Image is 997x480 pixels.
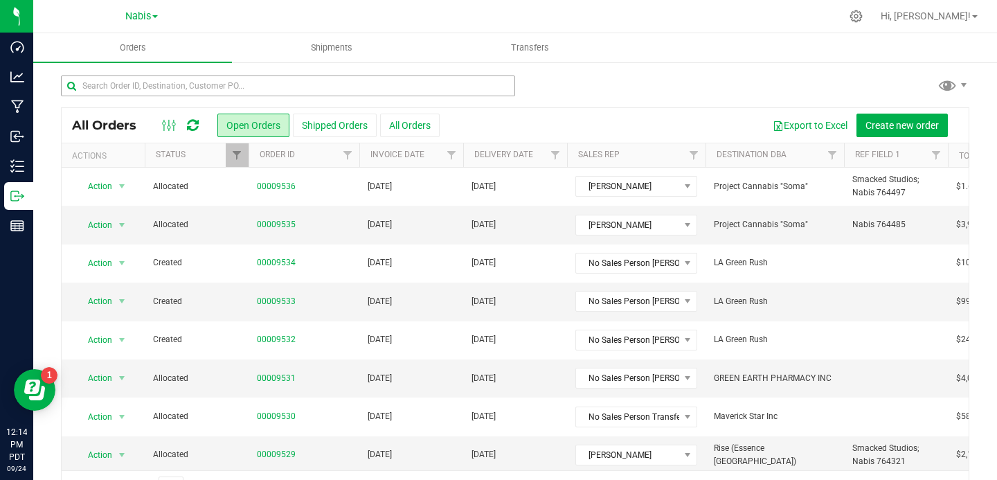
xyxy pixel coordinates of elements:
a: 00009536 [257,180,296,193]
span: Allocated [153,180,240,193]
span: Orders [101,42,165,54]
button: Create new order [856,114,948,137]
a: Filter [683,143,706,167]
a: Shipments [232,33,431,62]
span: select [114,254,131,273]
a: Orders [33,33,232,62]
span: select [114,368,131,388]
a: Transfers [431,33,629,62]
span: [DATE] [471,372,496,385]
span: [DATE] [471,448,496,461]
span: [DATE] [471,256,496,269]
span: LA Green Rush [714,295,836,308]
a: Invoice Date [370,150,424,159]
a: Filter [440,143,463,167]
button: Shipped Orders [293,114,377,137]
span: [DATE] [471,180,496,193]
iframe: Resource center [14,369,55,411]
a: Status [156,150,186,159]
a: Filter [226,143,249,167]
span: All Orders [72,118,150,133]
span: LA Green Rush [714,256,836,269]
span: $1.60 [956,180,978,193]
span: $4,000.00 [956,372,994,385]
span: [DATE] [368,448,392,461]
span: Project Cannabis "Soma" [714,218,836,231]
a: 00009535 [257,218,296,231]
span: Action [75,445,113,465]
a: 00009531 [257,372,296,385]
inline-svg: Outbound [10,189,24,203]
a: Filter [544,143,567,167]
span: select [114,292,131,311]
inline-svg: Dashboard [10,40,24,54]
span: No Sales Person [PERSON_NAME] Transfer [576,292,679,311]
inline-svg: Inventory [10,159,24,173]
span: select [114,177,131,196]
span: [DATE] [368,333,392,346]
span: Created [153,295,240,308]
span: Hi, [PERSON_NAME]! [881,10,971,21]
span: Allocated [153,372,240,385]
a: Filter [925,143,948,167]
span: Nabis 764485 [852,218,906,231]
p: 12:14 PM PDT [6,426,27,463]
div: Manage settings [847,10,865,23]
a: Ref Field 1 [855,150,900,159]
span: Maverick Star Inc [714,410,836,423]
span: [DATE] [368,218,392,231]
span: No Sales Person [PERSON_NAME] Transfer [576,254,679,273]
span: GREEN EARTH PHARMACY INC [714,372,836,385]
a: 00009533 [257,295,296,308]
span: [DATE] [368,372,392,385]
inline-svg: Reports [10,219,24,233]
span: Created [153,333,240,346]
a: 00009532 [257,333,296,346]
span: select [114,407,131,427]
span: Nabis [125,10,151,22]
span: LA Green Rush [714,333,836,346]
span: [DATE] [471,218,496,231]
a: Order ID [260,150,295,159]
span: Allocated [153,448,240,461]
span: Created [153,256,240,269]
span: select [114,445,131,465]
span: Action [75,368,113,388]
span: Smacked Studios; Nabis 764497 [852,173,940,199]
span: No Sales Person Transfer [576,407,679,427]
span: $3,957.59 [956,218,994,231]
span: Shipments [292,42,371,54]
button: Open Orders [217,114,289,137]
a: 00009529 [257,448,296,461]
inline-svg: Analytics [10,70,24,84]
span: Smacked Studios; Nabis 764321 [852,442,940,468]
a: Filter [821,143,844,167]
span: [PERSON_NAME] [576,177,679,196]
span: [DATE] [471,410,496,423]
span: [PERSON_NAME] [576,445,679,465]
span: Create new order [865,120,939,131]
iframe: Resource center unread badge [41,367,57,384]
span: Rise (Essence [GEOGRAPHIC_DATA]) [714,442,836,468]
input: Search Order ID, Destination, Customer PO... [61,75,515,96]
a: Delivery Date [474,150,533,159]
span: Action [75,254,113,273]
a: Filter [336,143,359,167]
button: All Orders [380,114,440,137]
span: select [114,215,131,235]
span: [DATE] [368,410,392,423]
span: [DATE] [471,333,496,346]
span: select [114,330,131,350]
span: No Sales Person [PERSON_NAME] Transfer [576,330,679,350]
a: Destination DBA [717,150,787,159]
span: Allocated [153,410,240,423]
p: 09/24 [6,463,27,474]
span: Action [75,177,113,196]
div: Actions [72,151,139,161]
a: 00009530 [257,410,296,423]
span: No Sales Person [PERSON_NAME] Transfer [576,368,679,388]
span: Allocated [153,218,240,231]
span: Transfers [492,42,568,54]
inline-svg: Manufacturing [10,100,24,114]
